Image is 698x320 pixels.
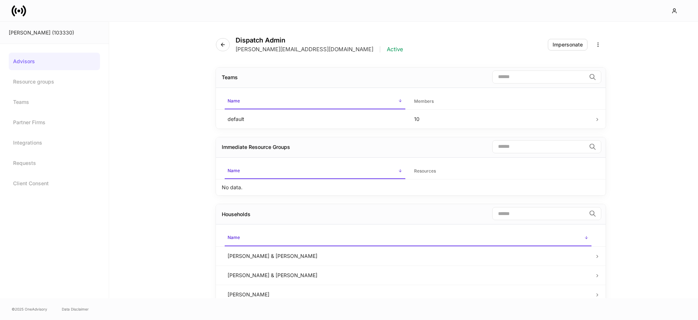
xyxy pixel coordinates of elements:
[414,98,434,105] h6: Members
[553,42,583,47] div: Impersonate
[9,93,100,111] a: Teams
[225,94,405,109] span: Name
[228,97,240,104] h6: Name
[408,109,595,129] td: 10
[222,211,250,218] div: Households
[12,306,47,312] span: © 2025 OneAdvisory
[222,246,594,266] td: [PERSON_NAME] & [PERSON_NAME]
[548,39,587,50] button: Impersonate
[222,184,242,191] p: No data.
[222,266,594,285] td: [PERSON_NAME] & [PERSON_NAME]
[9,29,100,36] div: [PERSON_NAME] (103330)
[236,36,403,44] h4: Dispatch Admin
[414,167,436,174] h6: Resources
[225,163,405,179] span: Name
[222,109,408,129] td: default
[9,154,100,172] a: Requests
[62,306,89,312] a: Data Disclaimer
[379,46,381,53] p: |
[9,175,100,192] a: Client Consent
[9,114,100,131] a: Partner Firms
[222,74,238,81] div: Teams
[411,164,592,179] span: Resources
[9,53,100,70] a: Advisors
[9,73,100,90] a: Resource groups
[387,46,403,53] p: Active
[411,94,592,109] span: Members
[225,230,591,246] span: Name
[222,143,290,151] div: Immediate Resource Groups
[222,285,594,304] td: [PERSON_NAME]
[228,234,240,241] h6: Name
[9,134,100,151] a: Integrations
[236,46,373,53] p: [PERSON_NAME][EMAIL_ADDRESS][DOMAIN_NAME]
[228,167,240,174] h6: Name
